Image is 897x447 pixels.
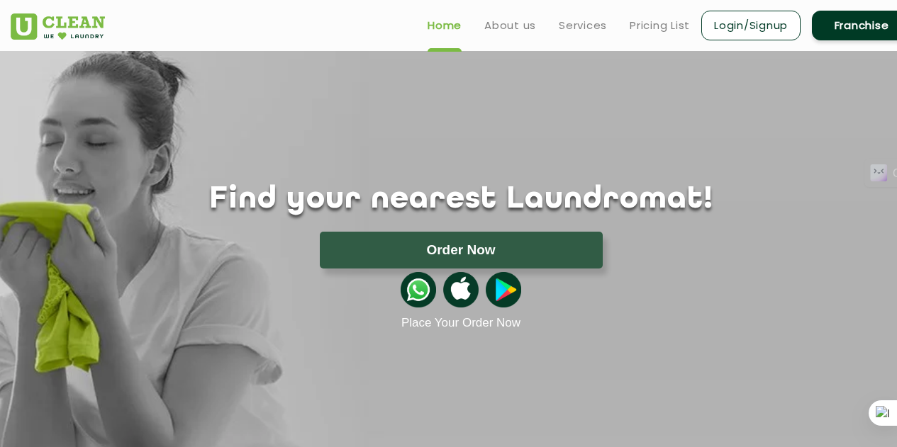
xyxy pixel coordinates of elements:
img: apple-icon.png [443,272,479,307]
img: playstoreicon.png [486,272,521,307]
img: whatsappicon.png [401,272,436,307]
a: Home [428,17,462,34]
button: Order Now [320,232,603,268]
a: About us [484,17,536,34]
a: Login/Signup [701,11,801,40]
img: UClean Laundry and Dry Cleaning [11,13,105,40]
a: Place Your Order Now [401,316,520,330]
a: Pricing List [630,17,690,34]
a: Services [559,17,607,34]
